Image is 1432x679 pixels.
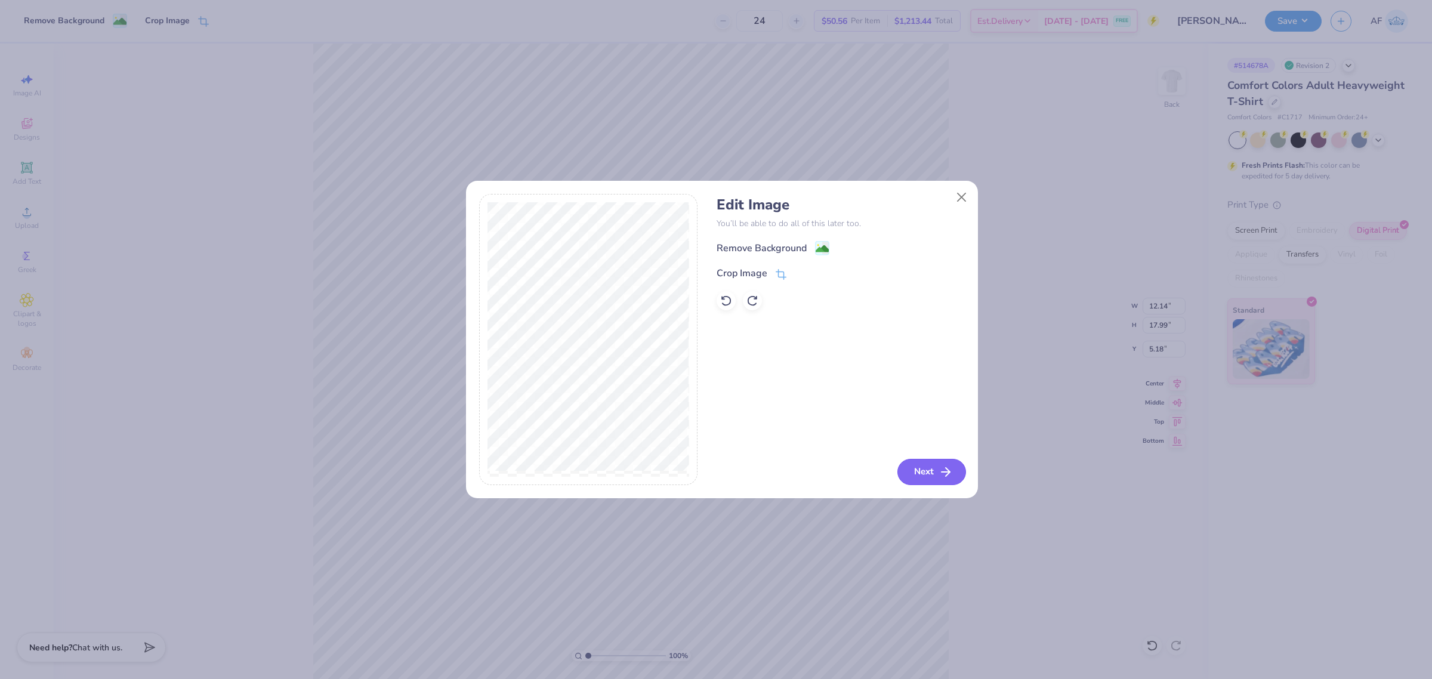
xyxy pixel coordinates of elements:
button: Next [897,459,966,485]
p: You’ll be able to do all of this later too. [717,217,964,230]
button: Close [950,186,973,208]
h4: Edit Image [717,196,964,214]
div: Crop Image [717,266,767,280]
div: Remove Background [717,241,807,255]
